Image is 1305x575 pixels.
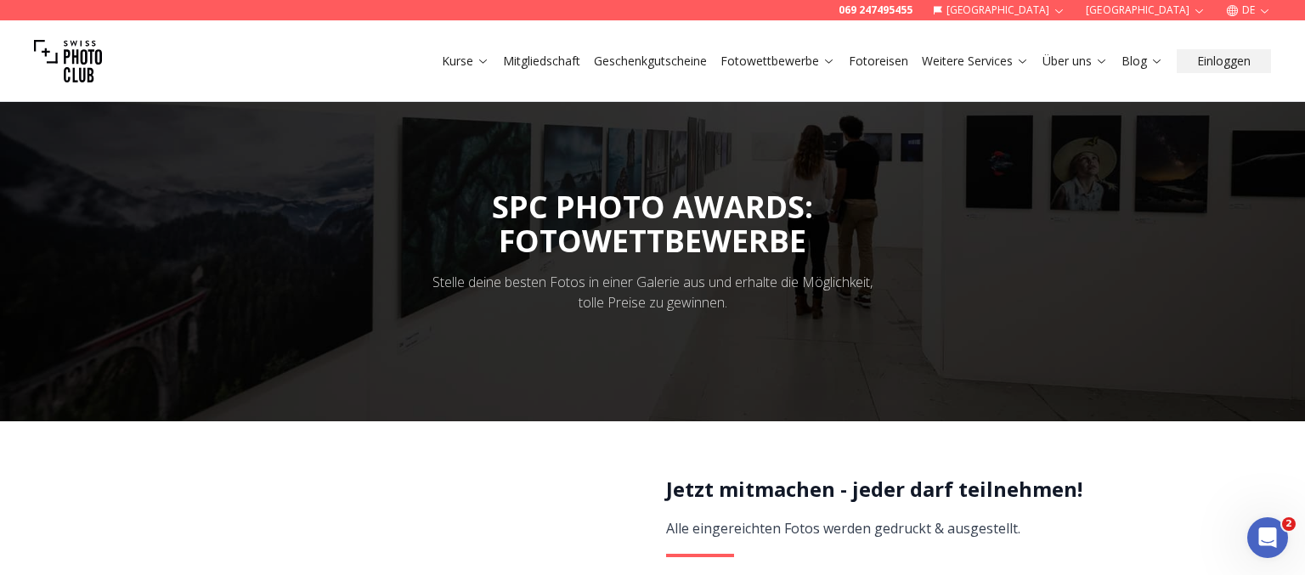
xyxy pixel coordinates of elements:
a: 069 247495455 [839,3,912,17]
a: Kurse [442,53,489,70]
a: Fotoreisen [849,53,908,70]
button: Weitere Services [915,49,1036,73]
a: Weitere Services [922,53,1029,70]
div: Stelle deine besten Fotos in einer Galerie aus und erhalte die Möglichkeit, tolle Preise zu gewin... [421,272,884,313]
iframe: Intercom live chat [1247,517,1288,558]
button: Über uns [1036,49,1115,73]
button: Mitgliedschaft [496,49,587,73]
a: Blog [1121,53,1163,70]
img: Swiss photo club [34,27,102,95]
span: SPC PHOTO AWARDS: [492,186,813,258]
div: FOTOWETTBEWERBE [492,224,813,258]
button: Fotowettbewerbe [714,49,842,73]
button: Blog [1115,49,1170,73]
span: 2 [1282,517,1296,531]
button: Geschenkgutscheine [587,49,714,73]
button: Kurse [435,49,496,73]
h2: Jetzt mitmachen - jeder darf teilnehmen! [666,476,1163,503]
a: Mitgliedschaft [503,53,580,70]
button: Fotoreisen [842,49,915,73]
a: Über uns [1042,53,1108,70]
a: Fotowettbewerbe [720,53,835,70]
a: Geschenkgutscheine [594,53,707,70]
span: Alle eingereichten Fotos werden gedruckt & ausgestellt. [666,519,1020,538]
button: Einloggen [1177,49,1271,73]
